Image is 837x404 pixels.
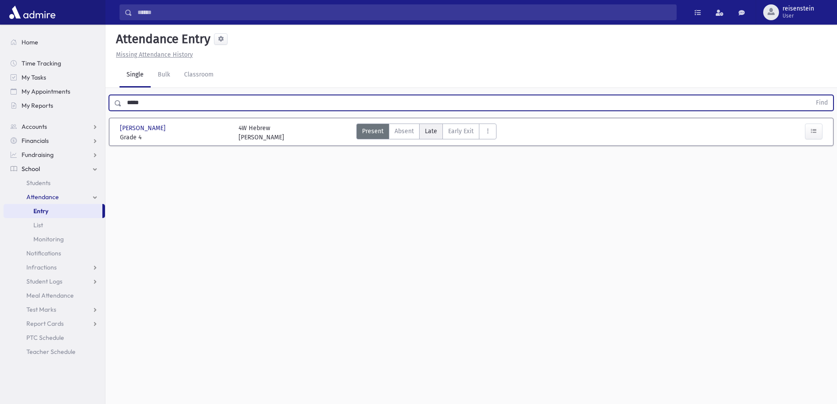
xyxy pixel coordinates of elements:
a: Student Logs [4,274,105,288]
a: Fundraising [4,148,105,162]
span: Fundraising [22,151,54,159]
a: PTC Schedule [4,331,105,345]
span: Test Marks [26,306,56,313]
u: Missing Attendance History [116,51,193,58]
a: Financials [4,134,105,148]
a: Attendance [4,190,105,204]
a: Students [4,176,105,190]
span: Late [425,127,437,136]
span: Notifications [26,249,61,257]
span: Entry [33,207,48,215]
a: School [4,162,105,176]
a: Accounts [4,120,105,134]
a: My Reports [4,98,105,113]
a: Meal Attendance [4,288,105,302]
span: Early Exit [448,127,474,136]
a: Report Cards [4,317,105,331]
a: Missing Attendance History [112,51,193,58]
a: Single [120,63,151,87]
a: Classroom [177,63,221,87]
a: Infractions [4,260,105,274]
span: Infractions [26,263,57,271]
span: Accounts [22,123,47,131]
a: Time Tracking [4,56,105,70]
span: Meal Attendance [26,291,74,299]
span: List [33,221,43,229]
a: Notifications [4,246,105,260]
input: Search [132,4,676,20]
h5: Attendance Entry [112,32,210,47]
span: My Tasks [22,73,46,81]
div: 4W Hebrew [PERSON_NAME] [239,124,284,142]
span: Present [362,127,384,136]
a: My Appointments [4,84,105,98]
div: AttTypes [356,124,496,142]
span: Monitoring [33,235,64,243]
a: My Tasks [4,70,105,84]
span: Home [22,38,38,46]
a: List [4,218,105,232]
button: Find [811,95,833,110]
img: AdmirePro [7,4,58,21]
span: Absent [395,127,414,136]
span: PTC Schedule [26,334,64,342]
span: School [22,165,40,173]
span: User [783,12,814,19]
span: Students [26,179,51,187]
span: Attendance [26,193,59,201]
a: Test Marks [4,302,105,317]
span: Teacher Schedule [26,348,76,356]
span: My Reports [22,102,53,109]
a: Teacher Schedule [4,345,105,359]
span: Time Tracking [22,59,61,67]
a: Monitoring [4,232,105,246]
span: Student Logs [26,277,62,285]
span: My Appointments [22,87,70,95]
span: Grade 4 [120,133,230,142]
a: Bulk [151,63,177,87]
span: Financials [22,137,49,145]
span: Report Cards [26,320,64,328]
a: Entry [4,204,102,218]
a: Home [4,35,105,49]
span: [PERSON_NAME] [120,124,167,133]
span: reisenstein [783,5,814,12]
